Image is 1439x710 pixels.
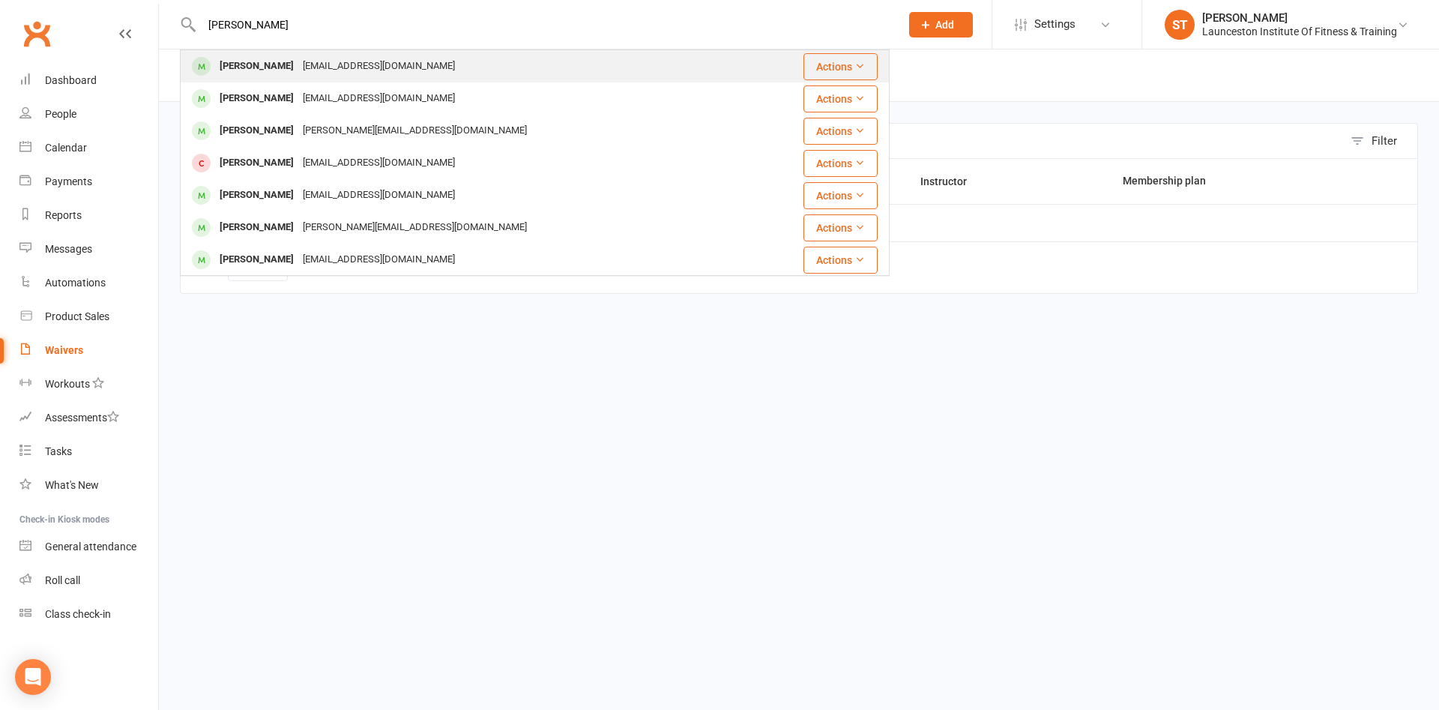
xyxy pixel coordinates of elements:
[1202,11,1397,25] div: [PERSON_NAME]
[1372,132,1397,150] div: Filter
[920,172,983,190] button: Instructor
[19,97,158,131] a: People
[1109,159,1357,204] th: Membership plan
[19,401,158,435] a: Assessments
[45,412,119,424] div: Assessments
[19,165,158,199] a: Payments
[19,367,158,401] a: Workouts
[19,232,158,266] a: Messages
[803,85,878,112] button: Actions
[45,277,106,289] div: Automations
[19,131,158,165] a: Calendar
[19,266,158,300] a: Automations
[45,243,92,255] div: Messages
[803,214,878,241] button: Actions
[45,74,97,86] div: Dashboard
[215,88,298,109] div: [PERSON_NAME]
[45,378,90,390] div: Workouts
[215,249,298,271] div: [PERSON_NAME]
[298,88,459,109] div: [EMAIL_ADDRESS][DOMAIN_NAME]
[215,120,298,142] div: [PERSON_NAME]
[19,334,158,367] a: Waivers
[19,199,158,232] a: Reports
[803,118,878,145] button: Actions
[19,435,158,469] a: Tasks
[45,175,92,187] div: Payments
[909,12,973,37] button: Add
[298,217,531,238] div: [PERSON_NAME][EMAIL_ADDRESS][DOMAIN_NAME]
[45,574,80,586] div: Roll call
[215,152,298,174] div: [PERSON_NAME]
[15,659,51,695] div: Open Intercom Messenger
[803,247,878,274] button: Actions
[935,19,954,31] span: Add
[19,64,158,97] a: Dashboard
[45,209,82,221] div: Reports
[45,541,136,553] div: General attendance
[215,55,298,77] div: [PERSON_NAME]
[45,445,72,457] div: Tasks
[803,53,878,80] button: Actions
[920,175,983,187] span: Instructor
[215,184,298,206] div: [PERSON_NAME]
[298,184,459,206] div: [EMAIL_ADDRESS][DOMAIN_NAME]
[298,249,459,271] div: [EMAIL_ADDRESS][DOMAIN_NAME]
[45,344,83,356] div: Waivers
[1165,10,1195,40] div: ST
[45,479,99,491] div: What's New
[298,152,459,174] div: [EMAIL_ADDRESS][DOMAIN_NAME]
[19,469,158,502] a: What's New
[197,14,890,35] input: Search...
[1202,25,1397,38] div: Launceston Institute Of Fitness & Training
[45,142,87,154] div: Calendar
[1034,7,1076,41] span: Settings
[298,55,459,77] div: [EMAIL_ADDRESS][DOMAIN_NAME]
[298,120,531,142] div: [PERSON_NAME][EMAIL_ADDRESS][DOMAIN_NAME]
[19,300,158,334] a: Product Sales
[19,530,158,564] a: General attendance kiosk mode
[215,217,298,238] div: [PERSON_NAME]
[45,310,109,322] div: Product Sales
[19,564,158,598] a: Roll call
[19,598,158,631] a: Class kiosk mode
[803,150,878,177] button: Actions
[18,15,55,52] a: Clubworx
[45,108,76,120] div: People
[45,608,111,620] div: Class check-in
[1343,124,1417,158] button: Filter
[803,182,878,209] button: Actions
